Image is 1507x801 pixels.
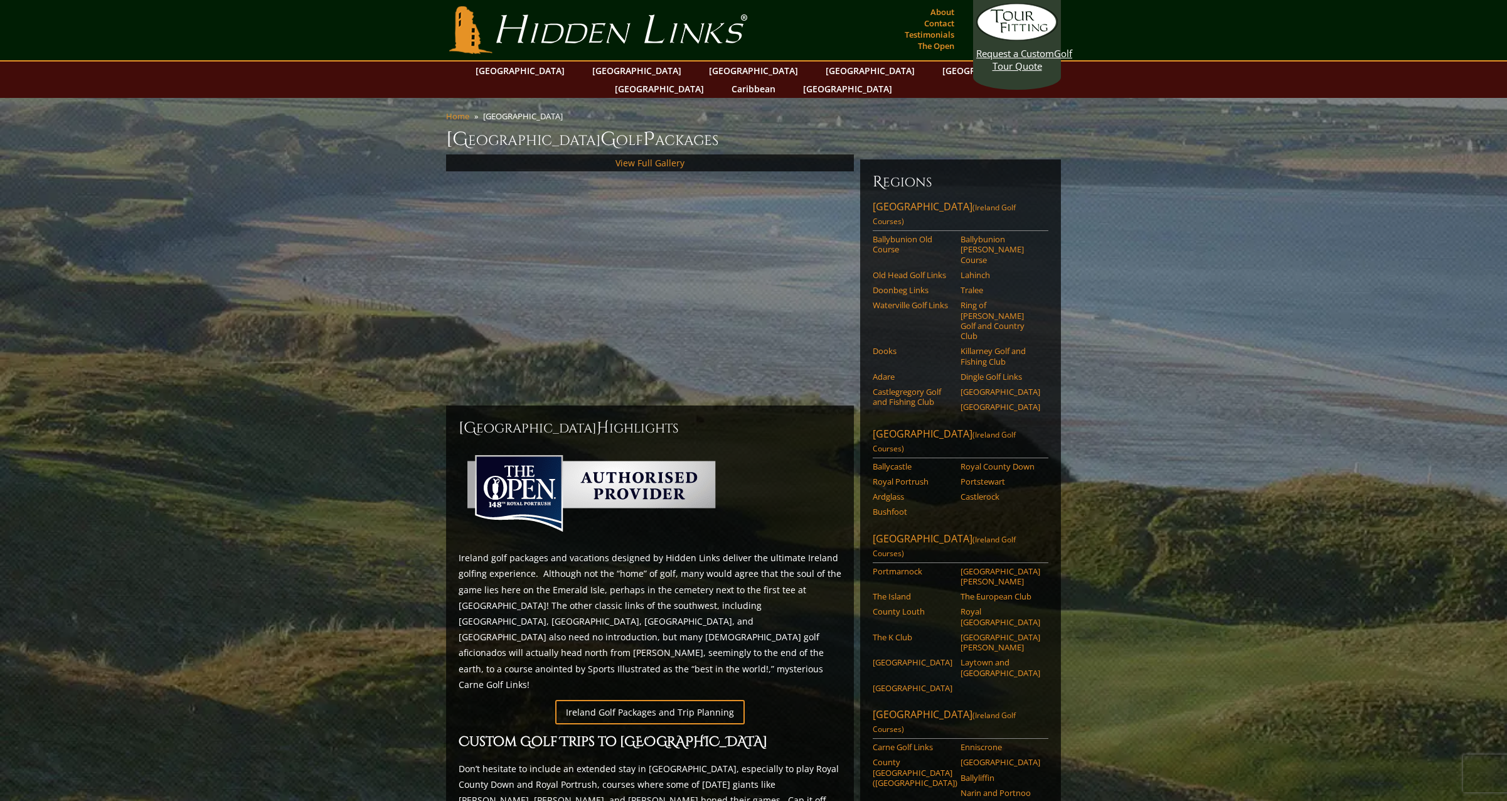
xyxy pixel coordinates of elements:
[873,657,952,667] a: [GEOGRAPHIC_DATA]
[873,270,952,280] a: Old Head Golf Links
[921,14,957,32] a: Contact
[961,632,1040,653] a: [GEOGRAPHIC_DATA][PERSON_NAME]
[873,742,952,752] a: Carne Golf Links
[873,492,952,502] a: Ardglass
[961,788,1040,798] a: Narin and Portnoo
[961,461,1040,471] a: Royal County Down
[873,507,952,517] a: Bushfoot
[819,62,921,80] a: [GEOGRAPHIC_DATA]
[873,427,1048,458] a: [GEOGRAPHIC_DATA](Ireland Golf Courses)
[902,26,957,43] a: Testimonials
[483,110,568,122] li: [GEOGRAPHIC_DATA]
[873,461,952,471] a: Ballycastle
[873,372,952,382] a: Adare
[961,757,1040,767] a: [GEOGRAPHIC_DATA]
[873,200,1048,231] a: [GEOGRAPHIC_DATA](Ireland Golf Courses)
[961,657,1040,678] a: Laytown and [GEOGRAPHIC_DATA]
[725,80,782,98] a: Caribbean
[459,550,841,692] p: Ireland golf packages and vacations designed by Hidden Links deliver the ultimate Ireland golfing...
[961,402,1040,412] a: [GEOGRAPHIC_DATA]
[643,127,655,152] span: P
[459,732,841,753] h2: Custom Golf Trips to [GEOGRAPHIC_DATA]
[961,270,1040,280] a: Lahinch
[873,172,1048,192] h6: Regions
[961,606,1040,627] a: Royal [GEOGRAPHIC_DATA]
[936,62,1038,80] a: [GEOGRAPHIC_DATA]
[961,372,1040,382] a: Dingle Golf Links
[873,757,952,788] a: County [GEOGRAPHIC_DATA] ([GEOGRAPHIC_DATA])
[873,429,1016,454] span: (Ireland Golf Courses)
[600,127,616,152] span: G
[873,234,952,255] a: Ballybunion Old Course
[873,300,952,310] a: Waterville Golf Links
[586,62,688,80] a: [GEOGRAPHIC_DATA]
[873,285,952,295] a: Doonbeg Links
[597,418,609,438] span: H
[873,346,952,356] a: Dooks
[961,285,1040,295] a: Tralee
[555,700,745,724] a: Ireland Golf Packages and Trip Planning
[961,492,1040,502] a: Castlerock
[873,476,952,487] a: Royal Portrush
[873,591,952,601] a: The Island
[976,3,1058,72] a: Request a CustomGolf Tour Quote
[873,534,1016,559] span: (Ireland Golf Courses)
[961,742,1040,752] a: Enniscrone
[873,632,952,642] a: The K Club
[961,773,1040,783] a: Ballyliffin
[873,707,1048,739] a: [GEOGRAPHIC_DATA](Ireland Golf Courses)
[703,62,804,80] a: [GEOGRAPHIC_DATA]
[873,606,952,616] a: County Louth
[446,110,469,122] a: Home
[961,476,1040,487] a: Portstewart
[961,566,1040,587] a: [GEOGRAPHIC_DATA][PERSON_NAME]
[927,3,957,21] a: About
[915,37,957,55] a: The Open
[961,234,1040,265] a: Ballybunion [PERSON_NAME] Course
[961,300,1040,341] a: Ring of [PERSON_NAME] Golf and Country Club
[873,566,952,576] a: Portmarnock
[961,387,1040,397] a: [GEOGRAPHIC_DATA]
[961,591,1040,601] a: The European Club
[469,62,571,80] a: [GEOGRAPHIC_DATA]
[459,418,841,438] h2: [GEOGRAPHIC_DATA] ighlights
[446,127,1061,152] h1: [GEOGRAPHIC_DATA] olf ackages
[609,80,710,98] a: [GEOGRAPHIC_DATA]
[797,80,898,98] a: [GEOGRAPHIC_DATA]
[873,387,952,407] a: Castlegregory Golf and Fishing Club
[873,532,1048,563] a: [GEOGRAPHIC_DATA](Ireland Golf Courses)
[873,683,952,693] a: [GEOGRAPHIC_DATA]
[615,157,684,169] a: View Full Gallery
[976,47,1054,60] span: Request a Custom
[961,346,1040,367] a: Killarney Golf and Fishing Club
